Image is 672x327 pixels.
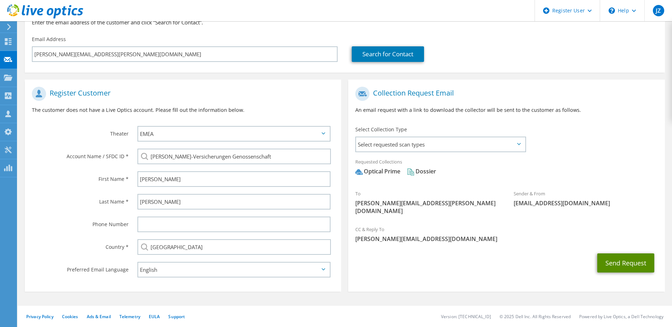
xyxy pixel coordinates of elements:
span: [EMAIL_ADDRESS][DOMAIN_NAME] [514,199,658,207]
div: CC & Reply To [348,222,665,246]
a: Cookies [62,314,78,320]
h1: Collection Request Email [355,87,654,101]
div: To [348,186,507,218]
h3: Enter the email address of the customer and click “Search for Contact”. [32,18,658,26]
span: [PERSON_NAME][EMAIL_ADDRESS][PERSON_NAME][DOMAIN_NAME] [355,199,499,215]
button: Send Request [597,253,654,272]
a: Telemetry [119,314,140,320]
label: Select Collection Type [355,126,407,133]
svg: \n [609,7,615,14]
a: Support [168,314,185,320]
label: Phone Number [32,217,129,228]
label: Country * [32,239,129,251]
a: Ads & Email [87,314,111,320]
div: Optical Prime [355,167,400,176]
li: © 2025 Dell Inc. All Rights Reserved [499,314,571,320]
label: Last Name * [32,194,129,205]
a: EULA [149,314,160,320]
label: Theater [32,126,129,137]
p: The customer does not have a Live Optics account. Please fill out the information below. [32,106,334,114]
h1: Register Customer [32,87,331,101]
a: Privacy Policy [26,314,53,320]
label: Preferred Email Language [32,262,129,273]
label: First Name * [32,171,129,183]
span: JZ [653,5,664,16]
li: Powered by Live Optics, a Dell Technology [579,314,663,320]
a: Search for Contact [352,46,424,62]
div: Requested Collections [348,154,665,183]
span: [PERSON_NAME][EMAIL_ADDRESS][DOMAIN_NAME] [355,235,657,243]
span: Select requested scan types [356,137,525,151]
div: Dossier [407,167,436,176]
label: Email Address [32,36,66,43]
div: Sender & From [507,186,665,211]
p: An email request with a link to download the collector will be sent to the customer as follows. [355,106,657,114]
label: Account Name / SFDC ID * [32,149,129,160]
li: Version: [TECHNICAL_ID] [441,314,491,320]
